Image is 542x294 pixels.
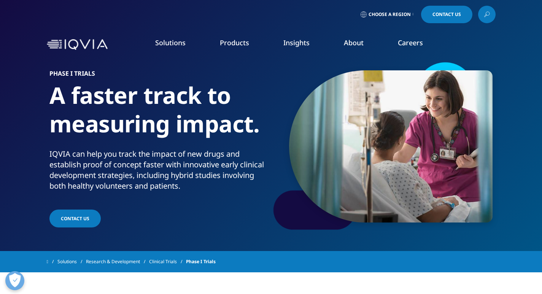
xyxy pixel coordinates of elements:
a: Contact Us [49,210,101,227]
img: 329_nurse-talking-to-patient-in-hospital_600.jpg [289,70,493,222]
span: Choose a Region [369,11,411,17]
a: Products [220,38,249,47]
a: Clinical Trials [149,255,186,269]
img: IQVIA Healthcare Information Technology and Pharma Clinical Research Company [47,39,108,50]
a: Careers [398,38,423,47]
span: Phase I Trials [186,255,216,269]
a: Contact Us [421,6,472,23]
a: Solutions [155,38,186,47]
span: Contact Us [61,215,89,222]
span: Contact Us [432,12,461,17]
a: About [344,38,364,47]
button: Open Preferences [5,271,24,290]
p: IQVIA can help you track the impact of new drugs and establish proof of concept faster with innov... [49,149,268,196]
a: Research & Development [86,255,149,269]
h6: Phase I Trials [49,70,268,81]
nav: Primary [111,27,496,62]
a: Solutions [57,255,86,269]
h1: A faster track to measuring impact. [49,81,268,149]
a: Insights [283,38,310,47]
